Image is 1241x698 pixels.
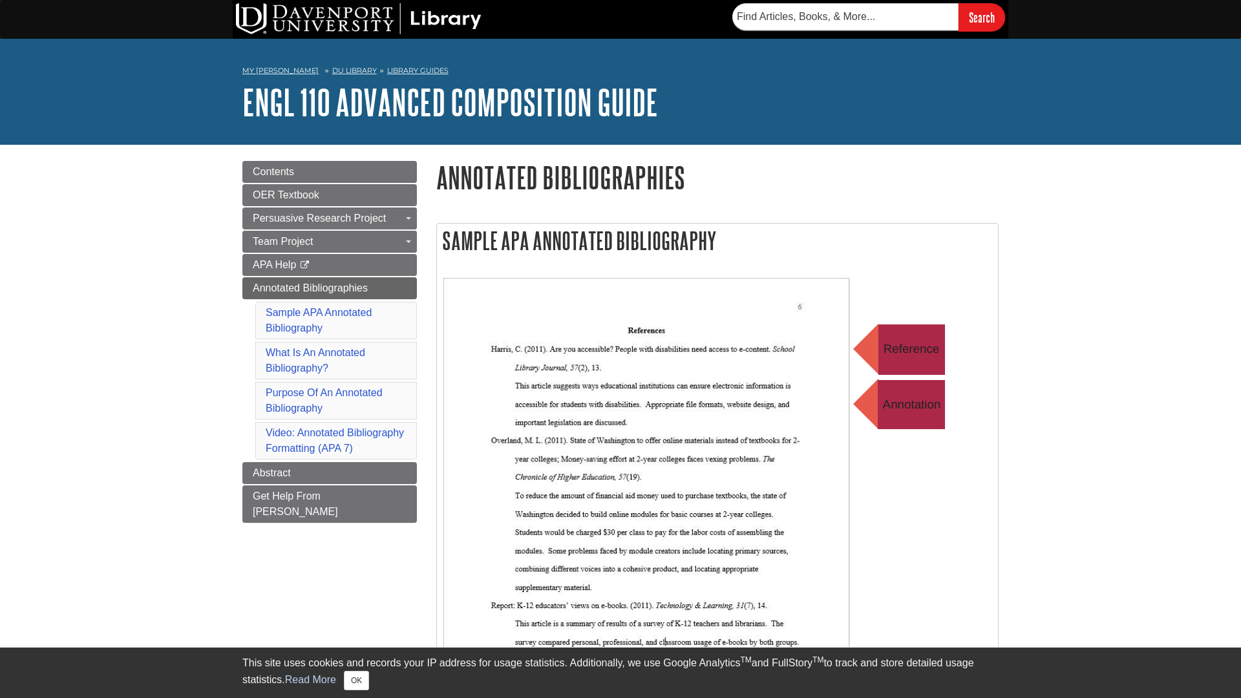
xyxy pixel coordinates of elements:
span: Contents [253,166,294,177]
a: APA Help [242,254,417,276]
img: DU Library [236,3,482,34]
a: Annotated Bibliographies [242,277,417,299]
h2: Sample APA Annotated Bibliography [437,224,998,258]
nav: breadcrumb [242,62,999,83]
a: Persuasive Research Project [242,207,417,229]
span: Get Help From [PERSON_NAME] [253,491,338,517]
a: Team Project [242,231,417,253]
span: Persuasive Research Project [253,213,386,224]
sup: TM [812,655,823,664]
a: ENGL 110 Advanced Composition Guide [242,82,658,122]
span: Team Project [253,236,313,247]
h1: Annotated Bibliographies [436,161,999,194]
span: Annotated Bibliographies [253,282,368,293]
a: Abstract [242,462,417,484]
a: Video: Annotated Bibliography Formatting (APA 7) [266,427,404,454]
sup: TM [740,655,751,664]
span: Abstract [253,467,291,478]
span: OER Textbook [253,189,319,200]
a: Get Help From [PERSON_NAME] [242,485,417,523]
i: This link opens in a new window [299,261,310,270]
input: Search [959,3,1005,31]
a: My [PERSON_NAME] [242,65,319,76]
div: Guide Page Menu [242,161,417,523]
button: Close [344,671,369,690]
form: Searches DU Library's articles, books, and more [732,3,1005,31]
a: Purpose Of An Annotated Bibliography [266,387,383,414]
a: Sample APA Annotated Bibliography [266,307,372,333]
span: APA Help [253,259,296,270]
a: DU Library [332,66,377,75]
a: Library Guides [387,66,449,75]
div: This site uses cookies and records your IP address for usage statistics. Additionally, we use Goo... [242,655,999,690]
a: Read More [285,674,336,685]
input: Find Articles, Books, & More... [732,3,959,30]
a: Contents [242,161,417,183]
a: What Is An Annotated Bibliography? [266,347,365,374]
a: OER Textbook [242,184,417,206]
